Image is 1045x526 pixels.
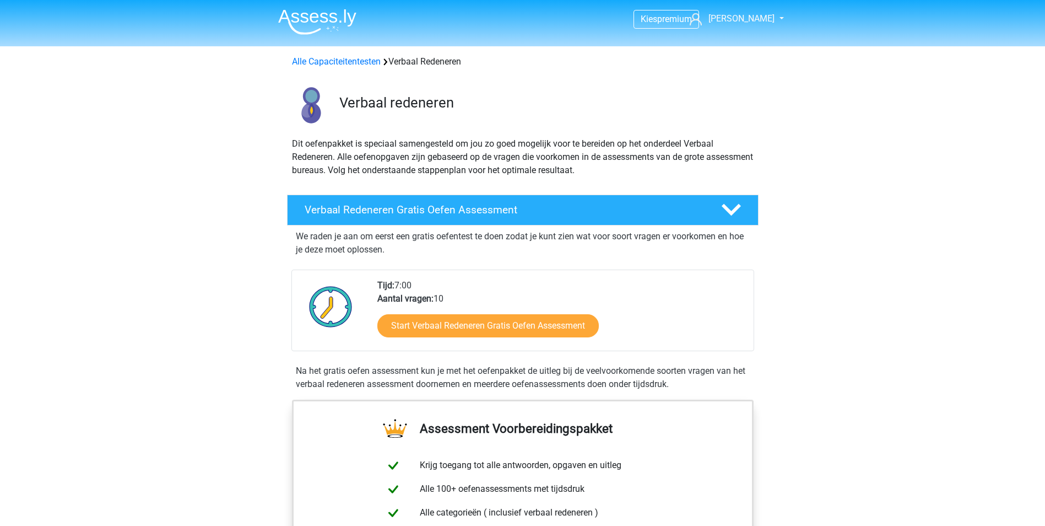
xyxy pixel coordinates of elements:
img: Klok [303,279,359,334]
p: We raden je aan om eerst een gratis oefentest te doen zodat je kunt zien wat voor soort vragen er... [296,230,750,256]
a: Alle Capaciteitentesten [292,56,381,67]
span: Kies [641,14,657,24]
img: Assessly [278,9,356,35]
img: verbaal redeneren [288,82,334,128]
p: Dit oefenpakket is speciaal samengesteld om jou zo goed mogelijk voor te bereiden op het onderdee... [292,137,754,177]
b: Tijd: [377,280,394,291]
a: Start Verbaal Redeneren Gratis Oefen Assessment [377,314,599,337]
a: Verbaal Redeneren Gratis Oefen Assessment [283,195,763,226]
h4: Verbaal Redeneren Gratis Oefen Assessment [305,203,703,216]
a: [PERSON_NAME] [685,12,776,25]
div: 7:00 10 [369,279,753,351]
b: Aantal vragen: [377,293,434,304]
div: Na het gratis oefen assessment kun je met het oefenpakket de uitleg bij de veelvoorkomende soorte... [291,364,754,391]
span: [PERSON_NAME] [708,13,775,24]
h3: Verbaal redeneren [339,94,750,111]
a: Kiespremium [634,12,699,26]
span: premium [657,14,692,24]
div: Verbaal Redeneren [288,55,758,68]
